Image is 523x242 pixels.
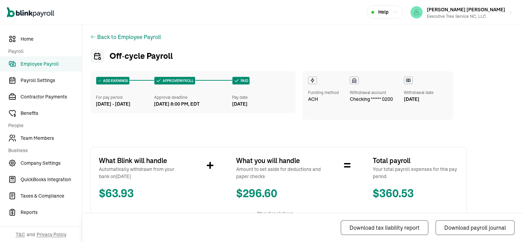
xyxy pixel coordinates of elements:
div: [DATE] 8:00 PM, EDT [154,100,200,108]
button: Help [367,5,403,19]
span: Automatically withdrawn from your bank on [DATE] [99,166,184,180]
span: = [344,156,351,176]
span: What Blink will handle [99,156,184,166]
div: Download payroll journal [444,224,506,232]
span: Business [8,147,78,154]
span: Payroll [8,48,78,55]
span: T&C [16,231,25,238]
span: Benefits [21,110,82,117]
span: + [206,156,214,176]
span: Help [378,9,388,16]
span: Team Members [21,135,82,142]
div: Executive Tree Service NC, LLC [427,13,505,19]
span: Contractor Payments [21,93,82,100]
button: [PERSON_NAME] [PERSON_NAME]Executive Tree Service NC, LLC [408,4,516,21]
div: Approval deadline [154,94,229,100]
nav: Global [7,2,54,22]
span: Home [21,36,82,43]
button: Download payroll journal [435,220,515,235]
span: Reports [21,209,82,216]
div: ADD EARNINGS [96,77,129,84]
span: Taxes & Compliance [21,192,82,200]
span: Show breakdown [257,210,293,217]
div: Withdrawal account [350,90,393,96]
span: Employee Payroll [21,60,82,68]
span: Total payroll [373,156,458,166]
span: People [8,122,78,129]
span: Your total payroll expenses for this pay period [373,166,458,180]
span: What you will handle [236,156,322,166]
div: Download tax liability report [349,224,420,232]
div: Funding method [308,90,339,96]
span: Payroll Settings [21,77,82,84]
div: For pay period [96,94,154,100]
button: Back to Employee Payroll [97,33,161,41]
div: [DATE] [232,100,290,108]
span: $ 296.60 [236,186,322,202]
span: $ 360.53 [373,186,458,202]
span: ACH [308,96,318,103]
div: Pay date [232,94,290,100]
span: Amount to set aside for deductions and paper checks [236,166,322,180]
span: Company Settings [21,160,82,167]
div: Withdrawal date [404,90,434,96]
span: APPROVE PAYROLL [161,78,194,83]
span: Privacy Policy [37,231,66,238]
span: $ 63.93 [99,186,184,202]
span: [PERSON_NAME] [PERSON_NAME] [427,6,505,13]
div: [DATE] - [DATE] [96,100,154,108]
button: Download tax liability report [341,220,429,235]
span: QuickBooks Integration [21,176,82,183]
div: [DATE] [404,96,434,103]
span: Paid [239,78,248,83]
h1: Off‑cycle Payroll [90,49,467,63]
